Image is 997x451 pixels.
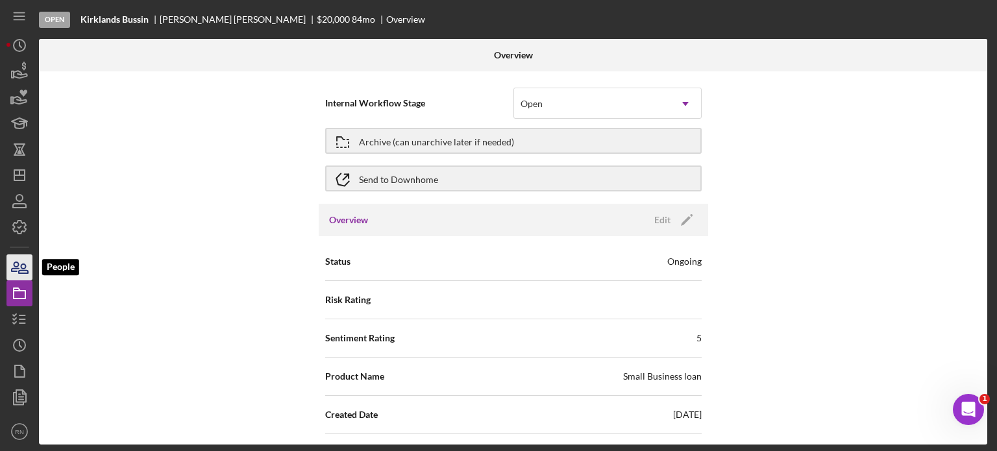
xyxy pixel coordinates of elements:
span: Product Name [325,370,384,383]
span: 1 [979,394,990,404]
div: Open [521,99,543,109]
span: Internal Workflow Stage [325,97,513,110]
div: [PERSON_NAME] [PERSON_NAME] [160,14,317,25]
div: Small Business loan [623,370,702,383]
div: Ongoing [667,255,702,268]
span: Risk Rating [325,293,371,306]
div: Send to Downhome [359,167,438,190]
div: Overview [386,14,425,25]
div: Archive (can unarchive later if needed) [359,129,514,152]
button: Edit [646,210,698,230]
div: 5 [696,332,702,345]
text: RN [15,428,24,435]
button: RN [6,419,32,445]
div: Edit [654,210,671,230]
b: Kirklands Bussin [80,14,149,25]
iframe: Intercom live chat [953,394,984,425]
span: Status [325,255,351,268]
h3: Overview [329,213,368,226]
div: 84 mo [352,14,375,25]
span: $20,000 [317,14,350,25]
button: Send to Downhome [325,165,702,191]
span: Sentiment Rating [325,332,395,345]
div: Open [39,12,70,28]
button: Archive (can unarchive later if needed) [325,128,702,154]
div: [DATE] [673,408,702,421]
span: Created Date [325,408,378,421]
b: Overview [494,50,533,60]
